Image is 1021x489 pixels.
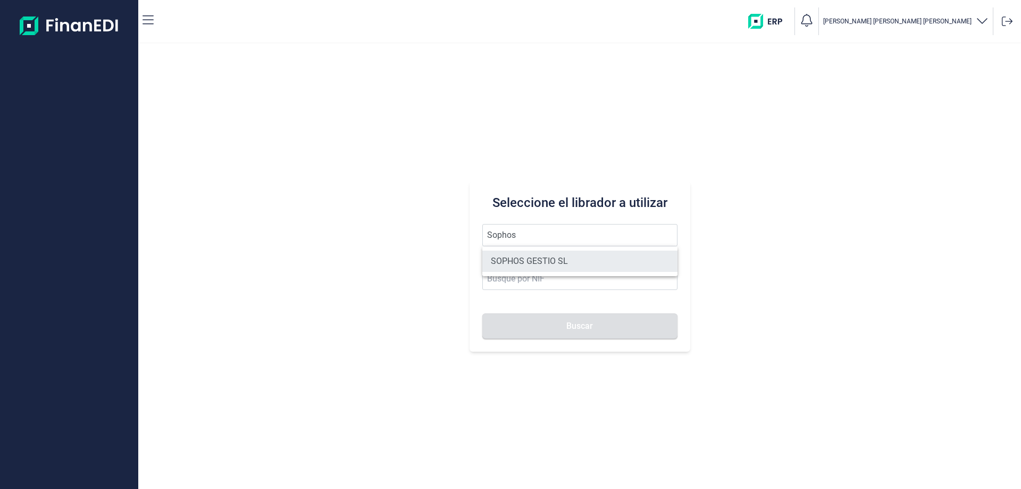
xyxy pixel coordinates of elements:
[482,224,677,246] input: Seleccione la razón social
[823,17,972,26] p: [PERSON_NAME] [PERSON_NAME] [PERSON_NAME]
[482,251,677,272] li: SOPHOS GESTIO SL
[482,268,677,290] input: Busque por NIF
[20,9,119,43] img: Logo de aplicación
[566,322,593,330] span: Buscar
[748,14,790,29] img: erp
[482,194,677,211] h3: Seleccione el librador a utilizar
[482,313,677,339] button: Buscar
[823,14,989,29] button: [PERSON_NAME] [PERSON_NAME] [PERSON_NAME]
